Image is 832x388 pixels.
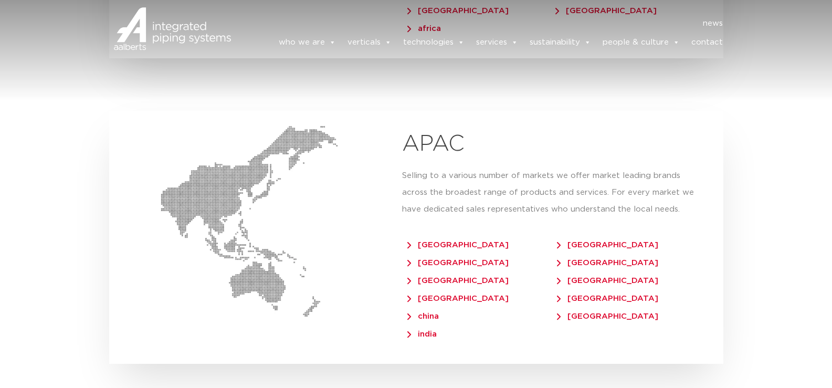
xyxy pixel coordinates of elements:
[557,236,674,249] a: [GEOGRAPHIC_DATA]
[403,32,465,53] a: technologies
[407,271,524,285] a: [GEOGRAPHIC_DATA]
[407,259,509,267] span: [GEOGRAPHIC_DATA]
[530,32,591,53] a: sustainability
[407,330,437,338] span: india
[557,241,658,249] span: [GEOGRAPHIC_DATA]
[402,132,702,157] h2: APAC
[407,307,455,320] a: china
[407,289,524,302] a: [GEOGRAPHIC_DATA]
[407,236,524,249] a: [GEOGRAPHIC_DATA]
[557,312,658,320] span: [GEOGRAPHIC_DATA]
[703,15,723,32] a: news
[407,312,439,320] span: china
[407,254,524,267] a: [GEOGRAPHIC_DATA]
[691,32,723,53] a: contact
[557,254,674,267] a: [GEOGRAPHIC_DATA]
[557,277,658,285] span: [GEOGRAPHIC_DATA]
[407,277,509,285] span: [GEOGRAPHIC_DATA]
[557,295,658,302] span: [GEOGRAPHIC_DATA]
[557,271,674,285] a: [GEOGRAPHIC_DATA]
[347,32,392,53] a: verticals
[247,15,723,32] nav: Menu
[407,325,452,338] a: india
[402,167,702,218] p: Selling to a various number of markets we offer market leading brands across the broadest range o...
[603,32,680,53] a: people & culture
[279,32,336,53] a: who we are
[407,241,509,249] span: [GEOGRAPHIC_DATA]
[407,295,509,302] span: [GEOGRAPHIC_DATA]
[476,32,518,53] a: services
[557,307,674,320] a: [GEOGRAPHIC_DATA]
[557,289,674,302] a: [GEOGRAPHIC_DATA]
[557,259,658,267] span: [GEOGRAPHIC_DATA]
